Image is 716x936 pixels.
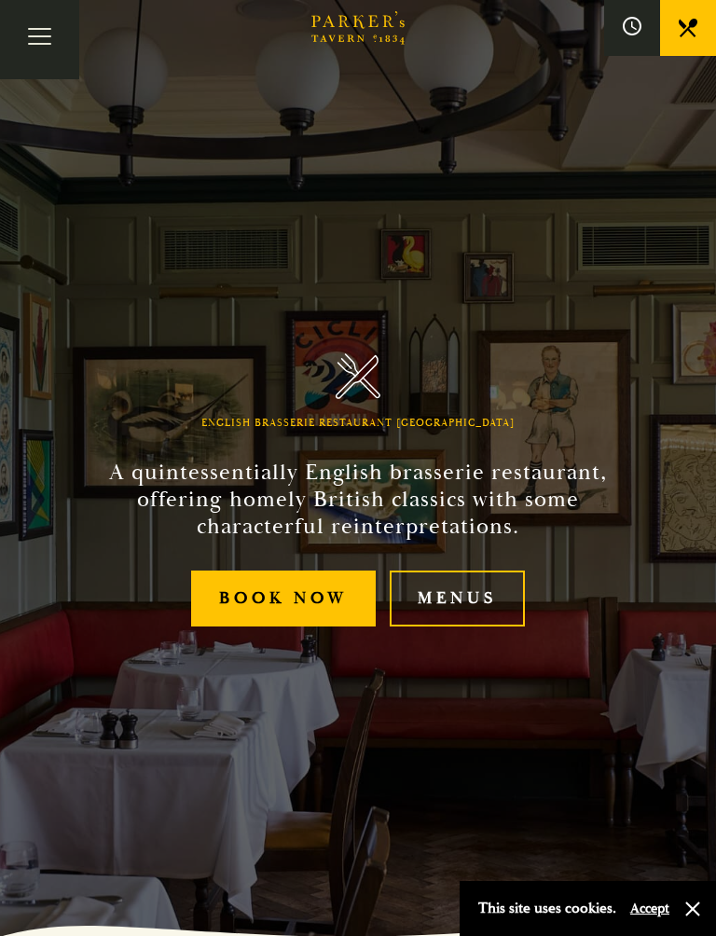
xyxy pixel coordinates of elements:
p: This site uses cookies. [478,895,616,922]
h1: English Brasserie Restaurant [GEOGRAPHIC_DATA] [201,418,515,430]
a: Menus [390,571,525,627]
a: Book Now [191,571,376,627]
img: Parker's Tavern Brasserie Cambridge [336,353,381,399]
button: Accept [630,900,669,917]
h2: A quintessentially English brasserie restaurant, offering homely British classics with some chara... [94,460,622,540]
button: Close and accept [683,900,702,918]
